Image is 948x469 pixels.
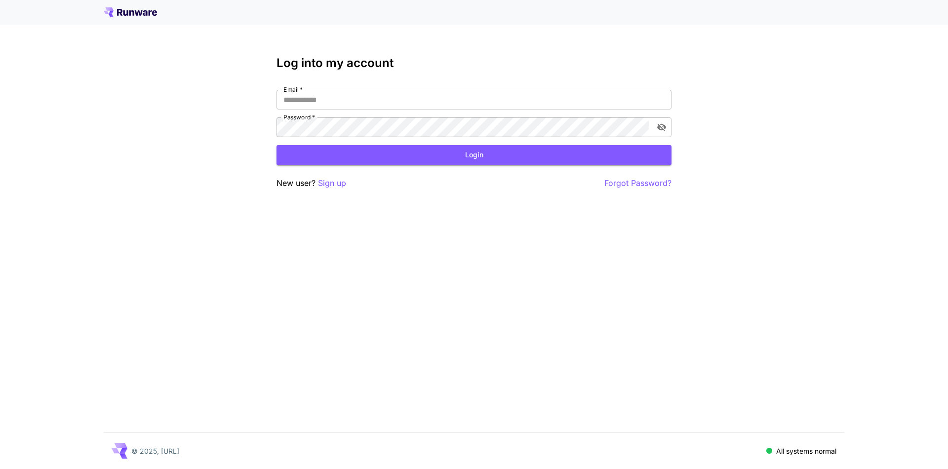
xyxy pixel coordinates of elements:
label: Password [283,113,315,121]
label: Email [283,85,303,94]
button: Forgot Password? [604,177,671,189]
button: Login [276,145,671,165]
button: Sign up [318,177,346,189]
button: toggle password visibility [653,118,671,136]
p: New user? [276,177,346,189]
p: All systems normal [776,446,836,456]
h3: Log into my account [276,56,671,70]
p: © 2025, [URL] [131,446,179,456]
